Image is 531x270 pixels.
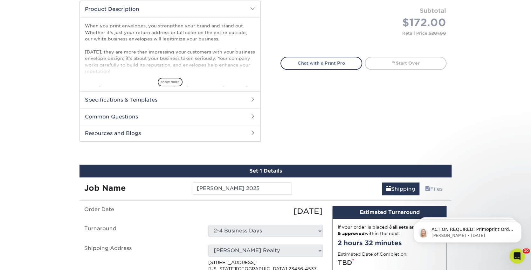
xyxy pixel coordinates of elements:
[404,208,531,253] iframe: Intercom notifications message
[28,18,109,144] span: ACTION REQUIRED: Primoprint Order 25520-33462-75983 Hey [PERSON_NAME]! We are reaching out with y...
[80,91,260,108] h2: Specifications & Templates
[28,25,110,30] p: Message from Natalie, sent 19w ago
[338,258,441,267] div: TBD
[509,248,525,264] iframe: Intercom live chat
[338,224,441,237] div: If your order is placed & within the next:
[84,183,126,193] strong: Job Name
[85,23,255,178] p: When you print envelopes, you strengthen your brand and stand out. Whether it's just your return ...
[522,248,530,253] span: 10
[382,182,419,195] a: Shipping
[280,57,362,69] a: Chat with a Print Pro
[158,78,183,86] span: show more
[386,186,391,192] span: shipping
[79,206,203,217] label: Order Date
[365,57,446,69] a: Start Over
[79,165,452,177] div: Set 1 Details
[333,206,446,219] div: Estimated Turnaround
[79,225,203,237] label: Turnaround
[338,251,408,257] label: Estimated Date of Completion:
[338,238,441,248] div: 2 hours 32 minutes
[203,206,328,217] div: [DATE]
[80,125,260,141] h2: Resources and Blogs
[425,186,430,192] span: files
[193,182,292,195] input: Enter a job name
[421,182,447,195] a: Files
[80,1,260,17] h2: Product Description
[80,108,260,125] h2: Common Questions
